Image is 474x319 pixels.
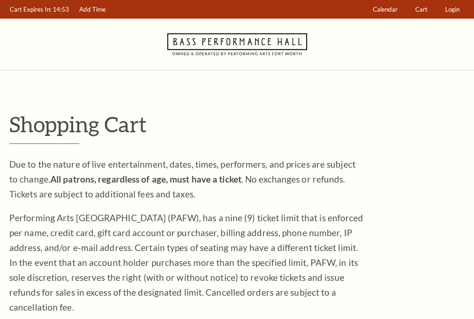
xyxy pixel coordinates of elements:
[75,0,110,19] a: Add Time
[441,0,464,19] a: Login
[9,159,356,199] span: Due to the nature of live entertainment, dates, times, performers, and prices are subject to chan...
[9,112,465,136] p: Shopping Cart
[50,174,241,184] strong: All patrons, regardless of age, must have a ticket
[9,210,364,315] p: Performing Arts [GEOGRAPHIC_DATA] (PAFW), has a nine (9) ticket limit that is enforced per name, ...
[10,6,51,13] span: Cart Expires In:
[53,6,69,13] span: 14:53
[445,6,460,13] span: Login
[411,0,432,19] a: Cart
[415,6,427,13] span: Cart
[369,0,402,19] a: Calendar
[373,6,398,13] span: Calendar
